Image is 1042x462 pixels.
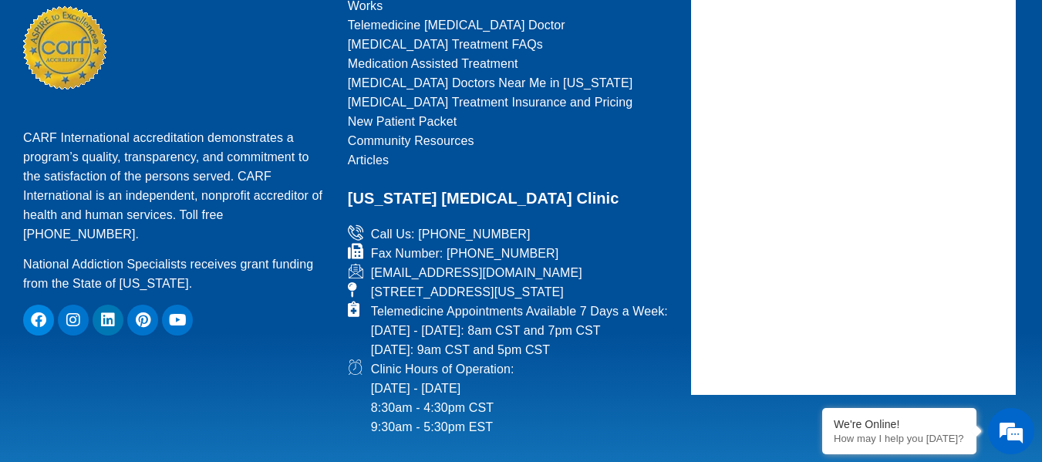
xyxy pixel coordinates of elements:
span: We're online! [89,135,213,291]
a: [MEDICAL_DATA] Treatment Insurance and Pricing [348,93,672,112]
a: [MEDICAL_DATA] Doctors Near Me in [US_STATE] [348,73,672,93]
span: [MEDICAL_DATA] Treatment FAQs [348,35,543,54]
a: [MEDICAL_DATA] Treatment FAQs [348,35,672,54]
div: Chat with us now [103,81,282,101]
span: [MEDICAL_DATA] Treatment Insurance and Pricing [348,93,633,112]
span: New Patient Packet [348,112,457,131]
a: Community Resources [348,131,672,150]
p: National Addiction Specialists receives grant funding from the State of [US_STATE]. [23,255,329,293]
p: CARF International accreditation demonstrates a program’s quality, transparency, and commitment t... [23,128,329,244]
img: CARF Seal [23,6,106,89]
a: Fax Number: [PHONE_NUMBER] [348,244,672,263]
div: We're Online! [834,418,965,430]
span: Telemedicine [MEDICAL_DATA] Doctor [348,15,565,35]
div: Navigation go back [17,79,40,103]
span: [STREET_ADDRESS][US_STATE] [367,282,564,302]
span: Call Us: [PHONE_NUMBER] [367,224,531,244]
h2: [US_STATE] [MEDICAL_DATA] Clinic [348,185,672,212]
iframe: website contact us form [691,4,1016,389]
a: New Patient Packet [348,112,672,131]
div: Minimize live chat window [253,8,290,45]
a: Articles [348,150,672,170]
a: Telemedicine [MEDICAL_DATA] Doctor [348,15,672,35]
span: Telemedicine Appointments Available 7 Days a Week: [DATE] - [DATE]: 8am CST and 7pm CST [DATE]: 9... [367,302,668,359]
span: Articles [348,150,389,170]
span: Fax Number: [PHONE_NUMBER] [367,244,559,263]
span: [EMAIL_ADDRESS][DOMAIN_NAME] [367,263,582,282]
p: How may I help you today? [834,433,965,444]
a: Call Us: [PHONE_NUMBER] [348,224,672,244]
textarea: Type your message and hit 'Enter' [8,302,294,356]
span: Clinic Hours of Operation: [DATE] - [DATE] 8:30am - 4:30pm CST 9:30am - 5:30pm EST [367,359,514,437]
span: Community Resources [348,131,474,150]
span: [MEDICAL_DATA] Doctors Near Me in [US_STATE] [348,73,633,93]
span: Medication Assisted Treatment [348,54,518,73]
a: Medication Assisted Treatment [348,54,672,73]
